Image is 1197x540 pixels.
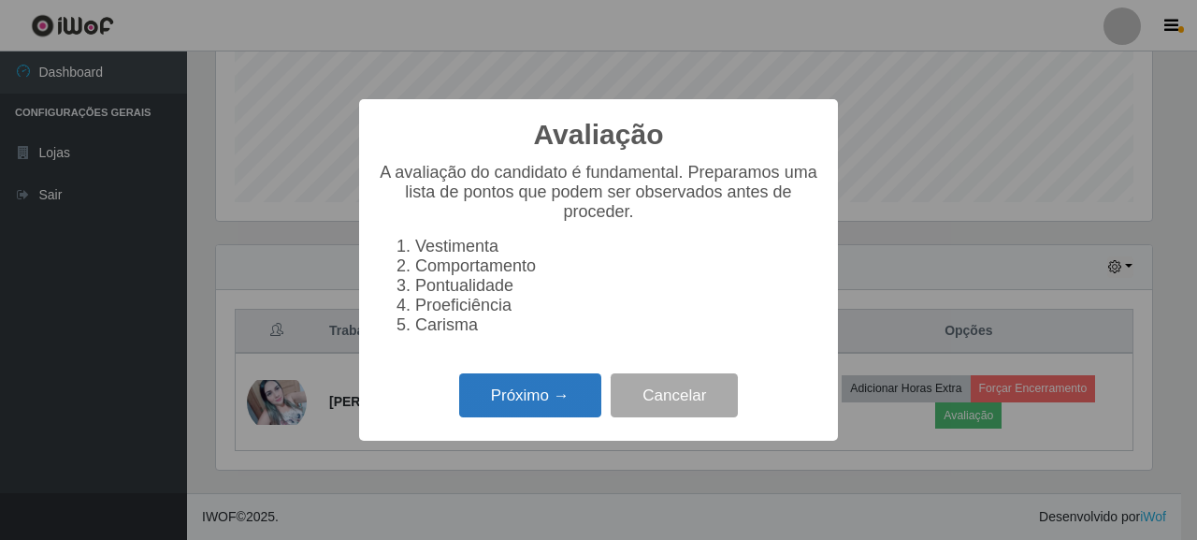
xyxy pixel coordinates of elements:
li: Pontualidade [415,276,819,296]
p: A avaliação do candidato é fundamental. Preparamos uma lista de pontos que podem ser observados a... [378,163,819,222]
li: Vestimenta [415,237,819,256]
li: Proeficiência [415,296,819,315]
button: Cancelar [611,373,738,417]
h2: Avaliação [534,118,664,152]
li: Comportamento [415,256,819,276]
button: Próximo → [459,373,601,417]
li: Carisma [415,315,819,335]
